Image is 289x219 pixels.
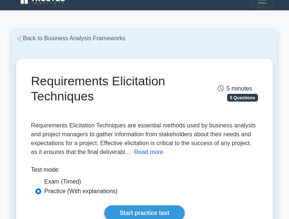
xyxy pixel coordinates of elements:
[44,177,81,186] label: Exam (Timed)
[16,35,125,41] a: Back to Business Analysis Frameworks
[218,85,252,92] span: 5 minutes
[44,187,118,196] label: Practice (With explanations)
[31,165,258,177] div: Test mode:
[31,73,180,103] h1: Requirements Elicitation Techniques
[31,122,256,155] span: Requirements Elicitation Techniques are essential methods used by business analysts and project m...
[227,94,258,101] span: 5 Questions
[134,148,163,157] button: Read more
